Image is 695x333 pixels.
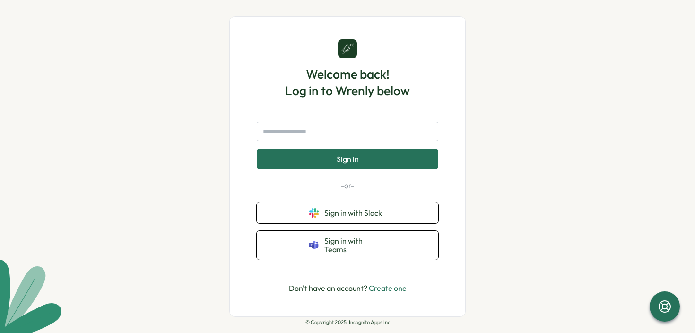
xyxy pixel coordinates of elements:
p: -or- [257,181,438,191]
p: Don't have an account? [289,282,407,294]
a: Create one [369,283,407,293]
button: Sign in with Teams [257,231,438,260]
button: Sign in with Slack [257,202,438,223]
button: Sign in [257,149,438,169]
p: © Copyright 2025, Incognito Apps Inc [305,319,390,325]
span: Sign in with Teams [324,237,386,254]
span: Sign in [337,155,359,163]
span: Sign in with Slack [324,209,386,217]
h1: Welcome back! Log in to Wrenly below [285,66,410,99]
